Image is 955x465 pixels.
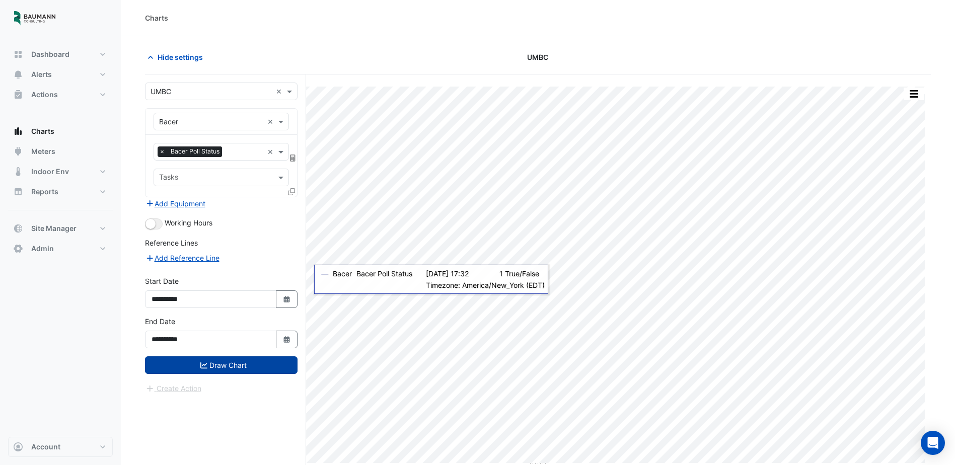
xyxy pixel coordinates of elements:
span: Clear [276,86,284,97]
label: Start Date [145,276,179,286]
span: Dashboard [31,49,69,59]
button: Actions [8,85,113,105]
app-icon: Charts [13,126,23,136]
app-icon: Admin [13,244,23,254]
app-icon: Meters [13,146,23,157]
button: Account [8,437,113,457]
button: Hide settings [145,48,209,66]
span: Actions [31,90,58,100]
button: Site Manager [8,218,113,239]
span: Bacer Poll Status [168,146,222,157]
span: Choose Function [288,153,298,162]
span: Charts [31,126,54,136]
button: Alerts [8,64,113,85]
button: Add Equipment [145,198,206,209]
span: Alerts [31,69,52,80]
span: Reports [31,187,58,197]
button: Admin [8,239,113,259]
span: Clone Favourites and Tasks from this Equipment to other Equipment [288,187,295,196]
button: Charts [8,121,113,141]
span: Account [31,442,60,452]
span: Clear [267,146,276,157]
span: × [158,146,167,157]
button: Dashboard [8,44,113,64]
span: Indoor Env [31,167,69,177]
button: Indoor Env [8,162,113,182]
button: Reports [8,182,113,202]
app-icon: Indoor Env [13,167,23,177]
div: Charts [145,13,168,23]
label: End Date [145,316,175,327]
button: Meters [8,141,113,162]
span: Meters [31,146,55,157]
span: Site Manager [31,223,77,234]
button: Add Reference Line [145,252,220,264]
img: Company Logo [12,8,57,28]
div: Tasks [158,172,178,185]
span: UMBC [527,52,548,62]
div: Open Intercom Messenger [921,431,945,455]
span: Admin [31,244,54,254]
button: Draw Chart [145,356,298,374]
app-icon: Actions [13,90,23,100]
span: Clear [267,116,276,127]
label: Reference Lines [145,238,198,248]
span: Hide settings [158,52,203,62]
fa-icon: Select Date [282,295,291,303]
app-icon: Reports [13,187,23,197]
span: Working Hours [165,218,212,227]
button: More Options [904,88,924,100]
app-icon: Dashboard [13,49,23,59]
app-escalated-ticket-create-button: Please draw the charts first [145,383,202,392]
app-icon: Alerts [13,69,23,80]
app-icon: Site Manager [13,223,23,234]
fa-icon: Select Date [282,335,291,344]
